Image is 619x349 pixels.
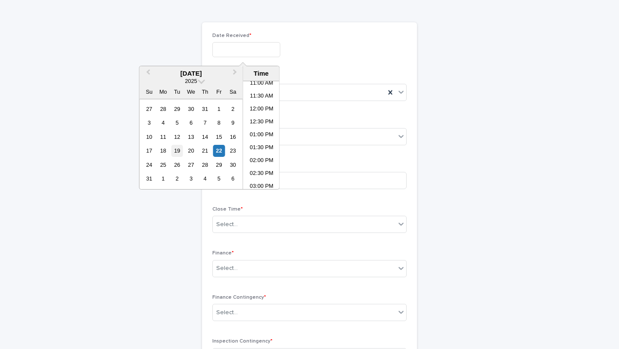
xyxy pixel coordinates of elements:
div: Choose Wednesday, August 6th, 2025 [185,117,197,129]
li: 03:00 PM [243,181,280,193]
div: Choose Saturday, August 23rd, 2025 [227,145,239,156]
div: Time [245,70,277,77]
div: Choose Monday, August 25th, 2025 [157,159,169,171]
div: Choose Thursday, August 7th, 2025 [199,117,211,129]
div: Choose Thursday, August 14th, 2025 [199,131,211,143]
div: We [185,86,197,98]
div: Choose Saturday, August 2nd, 2025 [227,103,239,115]
div: Su [143,86,155,98]
div: Choose Wednesday, September 3rd, 2025 [185,173,197,184]
div: Choose Sunday, August 3rd, 2025 [143,117,155,129]
div: Choose Monday, September 1st, 2025 [157,173,169,184]
div: Choose Thursday, September 4th, 2025 [199,173,211,184]
div: Choose Thursday, August 21st, 2025 [199,145,211,156]
button: Previous Month [140,67,154,81]
span: 2025 [185,78,197,84]
div: Select... [216,308,238,317]
li: 02:30 PM [243,168,280,181]
div: Choose Thursday, July 31st, 2025 [199,103,211,115]
div: Fr [213,86,225,98]
span: Close Time [212,207,243,212]
span: Finance Contingency [212,295,266,300]
div: Choose Saturday, August 16th, 2025 [227,131,239,143]
div: Choose Tuesday, August 5th, 2025 [171,117,183,129]
div: Choose Friday, August 22nd, 2025 [213,145,225,156]
li: 01:30 PM [243,142,280,155]
div: Choose Saturday, September 6th, 2025 [227,173,239,184]
div: Choose Tuesday, August 12th, 2025 [171,131,183,143]
span: Finance [212,251,234,256]
div: Choose Wednesday, August 20th, 2025 [185,145,197,156]
div: Choose Friday, September 5th, 2025 [213,173,225,184]
div: [DATE] [139,70,242,77]
div: Th [199,86,211,98]
button: Next Month [229,67,243,81]
li: 11:00 AM [243,77,280,90]
div: Sa [227,86,239,98]
div: Choose Tuesday, August 19th, 2025 [171,145,183,156]
div: Choose Tuesday, July 29th, 2025 [171,103,183,115]
div: Choose Sunday, July 27th, 2025 [143,103,155,115]
li: 12:00 PM [243,103,280,116]
div: Choose Tuesday, August 26th, 2025 [171,159,183,171]
div: Choose Friday, August 15th, 2025 [213,131,225,143]
div: Choose Saturday, August 9th, 2025 [227,117,239,129]
div: Choose Monday, July 28th, 2025 [157,103,169,115]
div: Choose Sunday, August 17th, 2025 [143,145,155,156]
div: Choose Sunday, August 10th, 2025 [143,131,155,143]
li: 01:00 PM [243,129,280,142]
div: Choose Sunday, August 24th, 2025 [143,159,155,171]
div: Choose Friday, August 29th, 2025 [213,159,225,171]
li: 02:00 PM [243,155,280,168]
div: Choose Friday, August 1st, 2025 [213,103,225,115]
div: Choose Thursday, August 28th, 2025 [199,159,211,171]
div: Select... [216,220,238,229]
li: 11:30 AM [243,90,280,103]
div: Choose Wednesday, August 27th, 2025 [185,159,197,171]
div: Choose Friday, August 8th, 2025 [213,117,225,129]
div: Choose Wednesday, July 30th, 2025 [185,103,197,115]
div: Select... [216,264,238,273]
li: 12:30 PM [243,116,280,129]
div: Choose Monday, August 18th, 2025 [157,145,169,156]
div: Choose Tuesday, September 2nd, 2025 [171,173,183,184]
div: Choose Monday, August 4th, 2025 [157,117,169,129]
div: Tu [171,86,183,98]
div: Choose Sunday, August 31st, 2025 [143,173,155,184]
div: Choose Monday, August 11th, 2025 [157,131,169,143]
div: month 2025-08 [142,102,240,186]
div: Choose Wednesday, August 13th, 2025 [185,131,197,143]
span: Inspection Contingency [212,339,273,344]
div: Choose Saturday, August 30th, 2025 [227,159,239,171]
span: Date Received [212,33,251,38]
div: Mo [157,86,169,98]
